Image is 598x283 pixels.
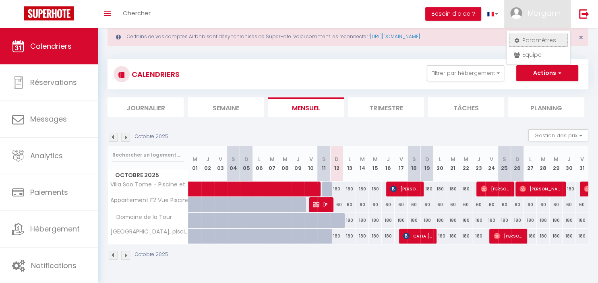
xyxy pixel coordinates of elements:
[472,229,485,244] div: 180
[420,146,433,182] th: 19
[232,155,235,163] abbr: S
[459,182,472,196] div: 180
[317,146,330,182] th: 11
[485,197,498,212] div: 60
[579,32,583,42] span: ×
[322,155,325,163] abbr: S
[481,181,511,196] span: [PERSON_NAME]
[464,155,468,163] abbr: M
[188,146,201,182] th: 01
[253,146,266,182] th: 06
[382,197,395,212] div: 60
[356,213,369,228] div: 180
[433,197,446,212] div: 60
[112,148,184,162] input: Rechercher un logement...
[330,197,343,212] div: 60
[24,6,74,21] img: Super Booking
[387,155,390,163] abbr: J
[563,146,575,182] th: 30
[356,146,369,182] th: 14
[459,213,472,228] div: 180
[343,213,356,228] div: 180
[369,229,382,244] div: 180
[206,155,209,163] abbr: J
[109,229,190,235] span: [GEOGRAPHIC_DATA], piscine, jardin
[382,229,395,244] div: 180
[472,213,485,228] div: 180
[563,182,575,196] div: 180
[428,97,504,117] li: Tâches
[509,33,568,47] a: Paramètres
[554,155,559,163] abbr: M
[420,197,433,212] div: 60
[360,155,365,163] abbr: M
[490,155,493,163] abbr: V
[309,155,312,163] abbr: V
[219,155,222,163] abbr: V
[390,181,420,196] span: [PERSON_NAME]
[268,97,344,117] li: Mensuel
[420,182,433,196] div: 180
[510,7,522,19] img: ...
[343,229,356,244] div: 180
[433,146,446,182] th: 20
[425,7,481,21] button: Besoin d'aide ?
[524,213,537,228] div: 180
[498,146,511,182] th: 25
[450,155,455,163] abbr: M
[575,146,588,182] th: 31
[524,197,537,212] div: 60
[382,146,395,182] th: 16
[439,155,441,163] abbr: L
[459,197,472,212] div: 60
[244,155,248,163] abbr: D
[343,146,356,182] th: 13
[369,146,382,182] th: 15
[575,229,588,244] div: 180
[343,197,356,212] div: 60
[382,213,395,228] div: 180
[395,197,408,212] div: 60
[369,197,382,212] div: 60
[550,197,563,212] div: 60
[258,155,261,163] abbr: L
[508,97,584,117] li: Planning
[511,213,524,228] div: 180
[511,146,524,182] th: 26
[537,229,550,244] div: 180
[446,197,459,212] div: 60
[408,197,420,212] div: 60
[399,155,403,163] abbr: V
[528,129,588,141] button: Gestion des prix
[356,229,369,244] div: 180
[575,197,588,212] div: 60
[135,133,168,140] p: Octobre 2025
[528,8,561,18] span: Morgann
[30,114,67,124] span: Messages
[270,155,275,163] abbr: M
[433,213,446,228] div: 180
[446,213,459,228] div: 180
[408,213,420,228] div: 180
[580,155,584,163] abbr: V
[503,155,506,163] abbr: S
[188,97,264,117] li: Semaine
[109,182,190,188] span: Villa Sao Tome - Piscine et Intimité
[283,155,288,163] abbr: M
[30,187,68,197] span: Paiements
[485,213,498,228] div: 180
[192,155,197,163] abbr: M
[446,229,459,244] div: 180
[403,228,433,244] span: CATIA [PERSON_NAME]
[373,155,378,163] abbr: M
[579,9,589,19] img: logout
[515,155,519,163] abbr: D
[335,155,339,163] abbr: D
[433,229,446,244] div: 180
[485,146,498,182] th: 24
[498,197,511,212] div: 60
[516,65,578,81] button: Actions
[296,155,300,163] abbr: J
[537,213,550,228] div: 180
[524,146,537,182] th: 27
